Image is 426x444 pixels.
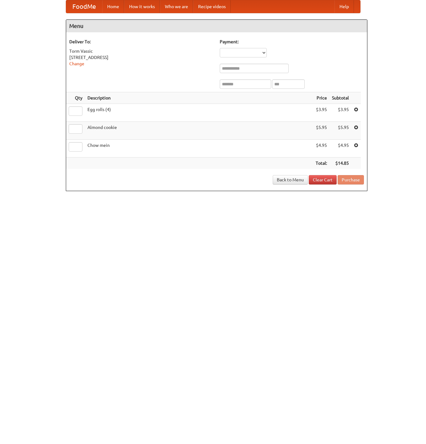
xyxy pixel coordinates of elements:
[313,92,329,104] th: Price
[160,0,193,13] a: Who we are
[193,0,231,13] a: Recipe videos
[313,104,329,122] td: $3.95
[124,0,160,13] a: How it works
[69,61,84,66] a: Change
[102,0,124,13] a: Home
[85,140,313,158] td: Chow mein
[66,0,102,13] a: FoodMe
[329,158,351,169] th: $14.85
[338,175,364,185] button: Purchase
[313,140,329,158] td: $4.95
[273,175,308,185] a: Back to Menu
[66,20,367,32] h4: Menu
[334,0,354,13] a: Help
[313,122,329,140] td: $5.95
[69,39,213,45] h5: Deliver To:
[220,39,364,45] h5: Payment:
[309,175,337,185] a: Clear Cart
[85,122,313,140] td: Almond cookie
[69,54,213,61] div: [STREET_ADDRESS]
[329,104,351,122] td: $3.95
[329,122,351,140] td: $5.95
[69,48,213,54] div: Torm Vassic
[66,92,85,104] th: Qty
[85,104,313,122] td: Egg rolls (4)
[313,158,329,169] th: Total:
[329,140,351,158] td: $4.95
[85,92,313,104] th: Description
[329,92,351,104] th: Subtotal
